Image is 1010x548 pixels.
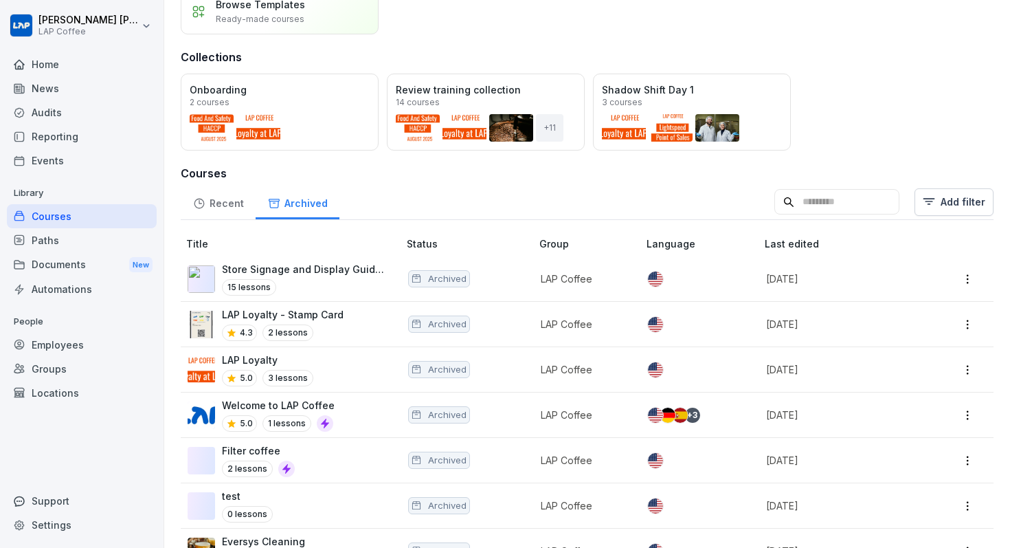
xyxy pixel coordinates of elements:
p: Shadow Shift Day 1 [602,83,782,97]
p: Language [647,237,759,251]
a: Archived [256,184,339,219]
a: DocumentsNew [7,252,157,278]
p: LAP Coffee [541,317,625,331]
p: 2 lessons [262,325,313,341]
img: us.svg [648,317,663,332]
a: Onboarding2 courses [181,74,379,151]
p: [PERSON_NAME] [PERSON_NAME] [38,14,139,26]
img: us.svg [648,453,663,468]
a: Events [7,149,157,173]
p: 4.3 [240,327,253,339]
p: test [222,489,273,503]
img: de.svg [660,408,675,423]
p: Last edited [765,237,934,251]
p: [DATE] [766,317,918,331]
img: us.svg [648,408,663,423]
a: Reporting [7,124,157,149]
p: Ready-made courses [216,13,304,25]
p: Store Signage and Display Guidelines [222,262,385,276]
div: Support [7,489,157,513]
p: LAP Loyalty [222,353,313,367]
a: Automations [7,277,157,301]
p: 2 courses [190,98,229,107]
p: People [7,311,157,333]
img: us.svg [648,498,663,514]
p: Group [539,237,641,251]
div: + 11 [536,114,563,142]
p: LAP Coffee [541,362,625,377]
p: Onboarding [190,83,370,97]
a: Employees [7,333,157,357]
a: Audits [7,100,157,124]
img: axw8thuxlho5pxpioftntfr6.png [188,356,215,384]
a: Paths [7,228,157,252]
p: LAP Coffee [541,272,625,286]
div: + 3 [685,408,700,423]
p: Archived [428,455,467,465]
p: LAP Coffee [541,498,625,513]
img: us.svg [648,272,663,287]
p: [DATE] [766,453,918,468]
p: 0 lessons [222,506,273,523]
p: [DATE] [766,272,918,286]
a: Shadow Shift Day 13 courses [593,74,791,151]
p: 14 courses [396,98,440,107]
a: Settings [7,513,157,537]
p: Library [7,182,157,204]
p: [DATE] [766,408,918,422]
p: Archived [428,319,467,329]
a: Courses [7,204,157,228]
img: us.svg [648,362,663,377]
a: Locations [7,381,157,405]
p: 2 lessons [222,461,273,477]
p: Welcome to LAP Coffee [222,398,335,413]
p: 5.0 [240,417,253,430]
p: LAP Coffee [541,408,625,422]
div: New [129,257,153,273]
p: Review training collection [396,83,576,97]
p: Title [186,237,401,251]
p: 1 lessons [262,415,311,432]
p: LAP Coffee [541,453,625,468]
a: Review training collection14 courses+11 [387,74,585,151]
img: es.svg [673,408,688,423]
p: LAP Loyalty - Stamp Card [222,307,344,322]
p: [DATE] [766,498,918,513]
img: i7gafm61vtp8t4rmthn4vqzl.png [188,402,215,429]
p: Archived [428,410,467,419]
div: Documents [7,252,157,278]
button: Add filter [914,188,994,216]
h3: Collections [181,49,242,65]
p: 5.0 [240,372,253,384]
p: LAP Coffee [38,27,139,36]
a: Groups [7,357,157,381]
h3: Courses [181,165,994,182]
p: [DATE] [766,362,918,377]
p: Archived [428,364,467,374]
p: Filter coffee [222,443,295,458]
p: 15 lessons [222,279,276,296]
img: js5i5wyj94j5fuqc1aabkyon.png [188,311,215,338]
p: Status [407,237,534,251]
a: News [7,76,157,100]
p: Archived [428,274,467,283]
p: 3 lessons [262,370,313,386]
a: Recent [181,184,256,219]
p: Archived [428,501,467,510]
p: 3 courses [602,98,642,107]
a: Home [7,52,157,76]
